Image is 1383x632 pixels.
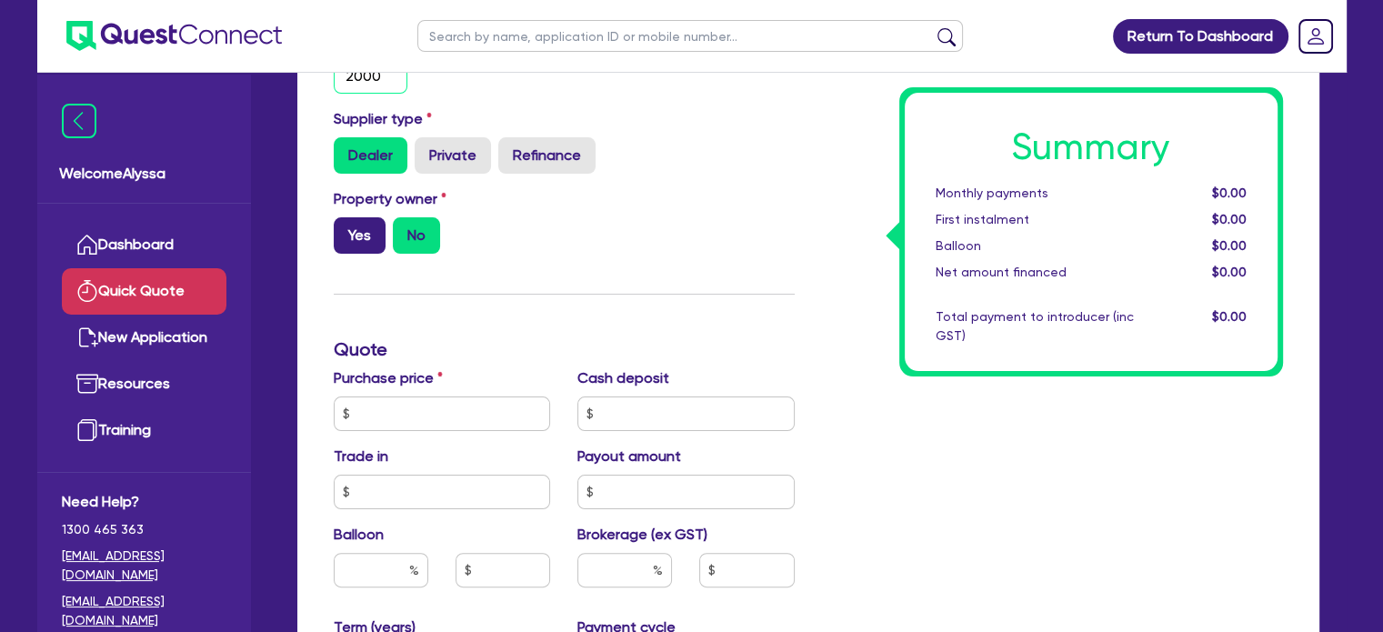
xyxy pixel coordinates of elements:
[62,222,226,268] a: Dashboard
[936,125,1247,169] h1: Summary
[577,446,681,467] label: Payout amount
[334,108,432,130] label: Supplier type
[1211,186,1246,200] span: $0.00
[1292,13,1339,60] a: Dropdown toggle
[1113,19,1288,54] a: Return To Dashboard
[1211,265,1246,279] span: $0.00
[334,338,795,360] h3: Quote
[393,217,440,254] label: No
[76,326,98,348] img: new-application
[922,236,1147,256] div: Balloon
[1211,238,1246,253] span: $0.00
[62,491,226,513] span: Need Help?
[922,263,1147,282] div: Net amount financed
[922,307,1147,346] div: Total payment to introducer (inc GST)
[1211,309,1246,324] span: $0.00
[62,592,226,630] a: [EMAIL_ADDRESS][DOMAIN_NAME]
[62,520,226,539] span: 1300 465 363
[417,20,963,52] input: Search by name, application ID or mobile number...
[76,419,98,441] img: training
[415,137,491,174] label: Private
[62,104,96,138] img: icon-menu-close
[334,217,386,254] label: Yes
[76,280,98,302] img: quick-quote
[334,524,384,546] label: Balloon
[76,373,98,395] img: resources
[62,361,226,407] a: Resources
[922,210,1147,229] div: First instalment
[59,163,229,185] span: Welcome Alyssa
[62,407,226,454] a: Training
[577,524,707,546] label: Brokerage (ex GST)
[334,188,446,210] label: Property owner
[334,446,388,467] label: Trade in
[498,137,596,174] label: Refinance
[334,367,443,389] label: Purchase price
[1211,212,1246,226] span: $0.00
[577,367,669,389] label: Cash deposit
[334,137,407,174] label: Dealer
[922,184,1147,203] div: Monthly payments
[62,315,226,361] a: New Application
[66,21,282,51] img: quest-connect-logo-blue
[62,268,226,315] a: Quick Quote
[62,547,226,585] a: [EMAIL_ADDRESS][DOMAIN_NAME]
